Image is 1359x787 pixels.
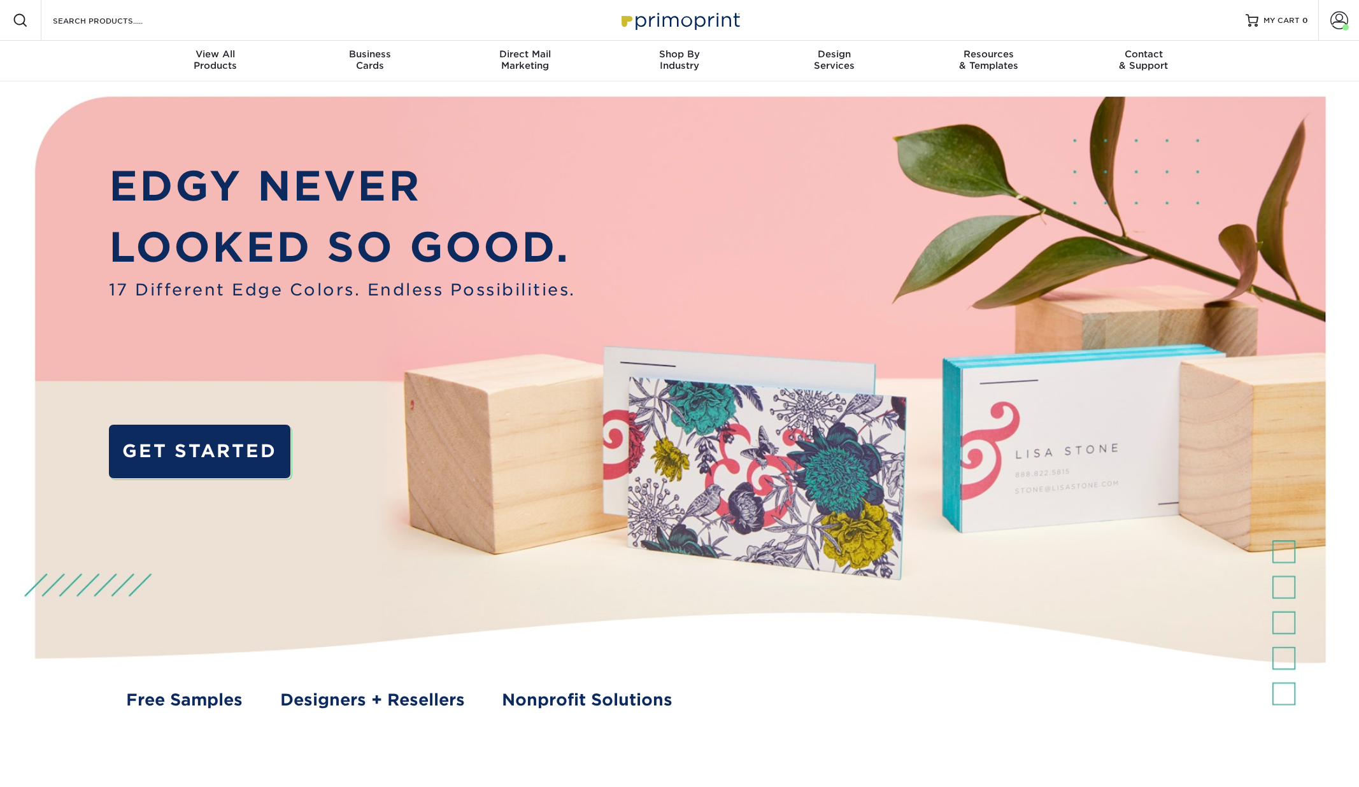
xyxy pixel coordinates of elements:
[138,48,293,71] div: Products
[109,155,576,216] p: EDGY NEVER
[602,41,757,82] a: Shop ByIndustry
[138,48,293,60] span: View All
[602,48,757,71] div: Industry
[1263,15,1300,26] span: MY CART
[1066,41,1221,82] a: Contact& Support
[109,425,290,478] a: GET STARTED
[911,48,1066,71] div: & Templates
[109,216,576,278] p: LOOKED SO GOOD.
[448,48,602,60] span: Direct Mail
[138,41,293,82] a: View AllProducts
[911,48,1066,60] span: Resources
[52,13,176,28] input: SEARCH PRODUCTS.....
[293,48,448,60] span: Business
[602,48,757,60] span: Shop By
[109,278,576,302] span: 17 Different Edge Colors. Endless Possibilities.
[616,6,743,34] img: Primoprint
[293,41,448,82] a: BusinessCards
[1066,48,1221,60] span: Contact
[1302,16,1308,25] span: 0
[293,48,448,71] div: Cards
[448,48,602,71] div: Marketing
[126,688,243,712] a: Free Samples
[757,48,911,71] div: Services
[757,48,911,60] span: Design
[757,41,911,82] a: DesignServices
[448,41,602,82] a: Direct MailMarketing
[1066,48,1221,71] div: & Support
[502,688,672,712] a: Nonprofit Solutions
[280,688,465,712] a: Designers + Resellers
[911,41,1066,82] a: Resources& Templates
